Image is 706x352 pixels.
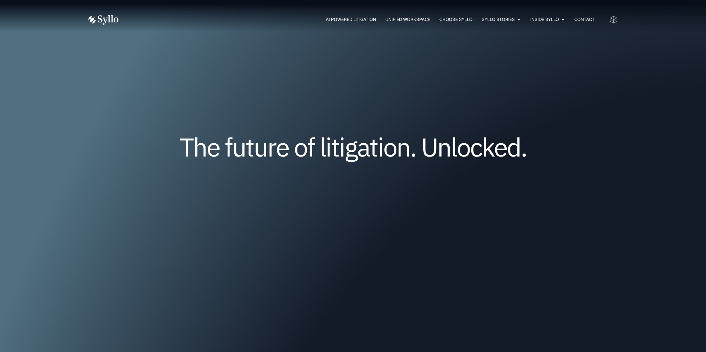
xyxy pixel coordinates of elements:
a: Syllo Stories [482,16,515,23]
nav: Menu [133,16,595,23]
img: Vector [88,15,118,25]
a: Unified Workspace [385,16,430,23]
a: AI Powered Litigation [326,16,376,23]
h1: The future of litigation. Unlocked. [132,135,574,159]
a: Inside Syllo [530,16,559,23]
div: Menu Toggle [133,16,595,23]
a: Choose Syllo [439,16,473,23]
a: Contact [574,16,595,23]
